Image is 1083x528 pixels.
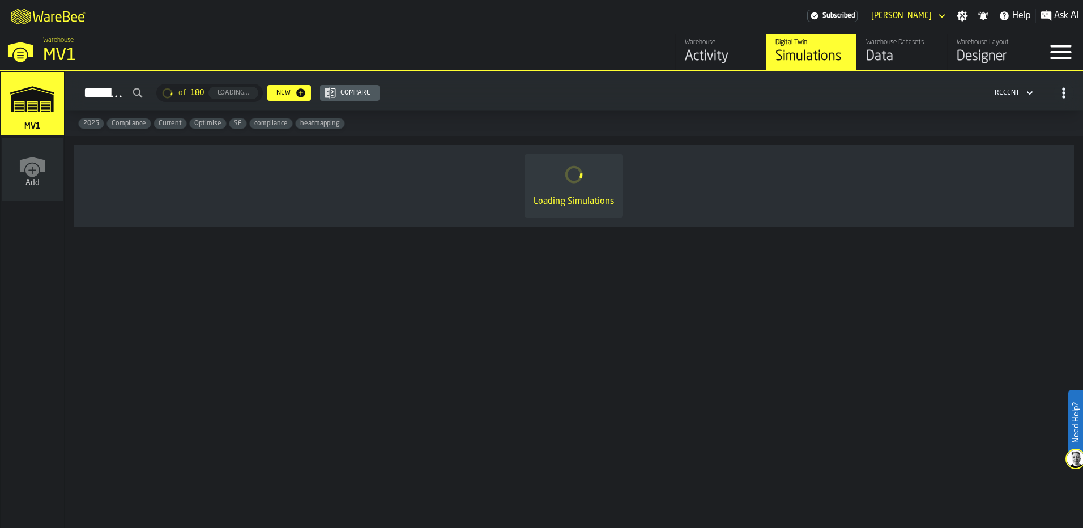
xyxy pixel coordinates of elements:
span: MV1 [22,122,42,131]
span: 2025 [79,120,104,127]
div: DropdownMenuValue-Gavin White [871,11,932,20]
a: link-to-/wh/i/3ccf57d1-1e0c-4a81-a3bb-c2011c5f0d50/data [856,34,947,70]
div: Warehouse [685,39,757,46]
div: DropdownMenuValue-4 [995,89,1020,97]
span: compliance [250,120,292,127]
h2: button-Simulations [65,71,1083,111]
a: link-to-/wh/new [2,138,63,203]
span: of [178,88,186,97]
div: Warehouse Layout [957,39,1029,46]
div: Simulations [775,48,847,66]
button: button-Compare [320,85,380,101]
span: Ask AI [1054,9,1078,23]
label: button-toggle-Settings [952,10,973,22]
a: link-to-/wh/i/3ccf57d1-1e0c-4a81-a3bb-c2011c5f0d50/designer [947,34,1038,70]
div: ButtonLoadMore-Loading...-Prev-First-Last [152,84,267,102]
div: Menu Subscription [807,10,858,22]
div: MV1 [43,45,349,66]
div: Compare [336,89,375,97]
div: DropdownMenuValue-Gavin White [867,9,948,23]
label: button-toggle-Ask AI [1036,9,1083,23]
label: button-toggle-Menu [1038,34,1083,70]
span: Help [1012,9,1031,23]
div: Loading Simulations [534,195,614,208]
div: Designer [957,48,1029,66]
button: button-New [267,85,311,101]
div: Activity [685,48,757,66]
div: Data [866,48,938,66]
a: link-to-/wh/i/3ccf57d1-1e0c-4a81-a3bb-c2011c5f0d50/simulations [766,34,856,70]
div: New [272,89,295,97]
label: Need Help? [1069,391,1082,454]
span: Optimise [190,120,226,127]
a: link-to-/wh/i/3ccf57d1-1e0c-4a81-a3bb-c2011c5f0d50/feed/ [675,34,766,70]
span: heatmapping [296,120,344,127]
label: button-toggle-Notifications [973,10,994,22]
button: button-Loading... [208,87,258,99]
span: 180 [190,88,204,97]
label: button-toggle-Help [994,9,1035,23]
span: Current [154,120,186,127]
span: SF [229,120,246,127]
div: ItemListCard- [74,145,1074,227]
div: Loading... [213,89,254,97]
span: Subscribed [822,12,855,20]
a: link-to-/wh/i/3ccf57d1-1e0c-4a81-a3bb-c2011c5f0d50/settings/billing [807,10,858,22]
span: Compliance [107,120,151,127]
span: Add [25,178,40,188]
div: Warehouse Datasets [866,39,938,46]
div: DropdownMenuValue-4 [990,86,1035,100]
a: link-to-/wh/i/3ccf57d1-1e0c-4a81-a3bb-c2011c5f0d50/simulations [1,72,64,138]
span: Warehouse [43,36,74,44]
div: Digital Twin [775,39,847,46]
